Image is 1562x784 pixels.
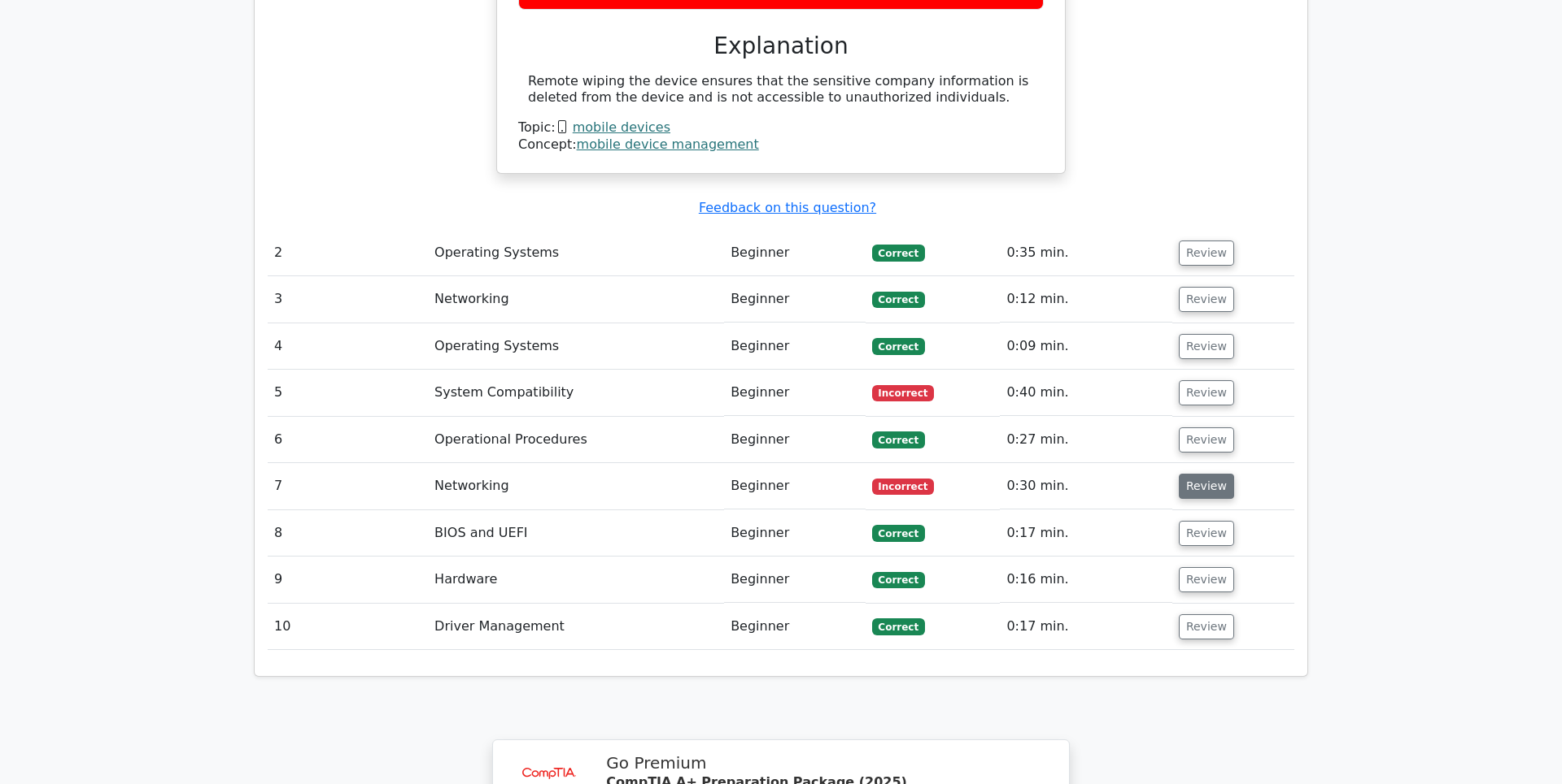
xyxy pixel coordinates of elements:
[724,604,865,650] td: Beginner
[1000,557,1172,603] td: 0:16 min.
[724,370,865,416] td: Beginner
[1179,240,1234,266] button: Review
[1000,323,1172,370] td: 0:09 min.
[1000,463,1172,509] td: 0:30 min.
[724,230,865,276] td: Beginner
[1179,334,1234,359] button: Review
[724,276,865,323] td: Beginner
[872,572,925,588] span: Correct
[724,510,865,557] td: Beginner
[268,417,428,463] td: 6
[1179,521,1234,546] button: Review
[428,230,724,276] td: Operating Systems
[268,276,428,323] td: 3
[528,73,1034,107] div: Remote wiping the device ensures that the sensitive company information is deleted from the devic...
[268,323,428,370] td: 4
[268,230,428,276] td: 2
[268,557,428,603] td: 9
[724,557,865,603] td: Beginner
[1000,417,1172,463] td: 0:27 min.
[428,323,724,370] td: Operating Systems
[724,463,865,509] td: Beginner
[268,370,428,416] td: 5
[268,510,428,557] td: 8
[518,119,1044,136] div: Topic:
[1179,567,1234,592] button: Review
[518,136,1044,154] div: Concept:
[577,136,759,152] a: mobile device management
[428,557,724,603] td: Hardware
[428,510,724,557] td: BIOS and UEFI
[428,417,724,463] td: Operational Procedures
[872,525,925,541] span: Correct
[528,32,1034,60] h3: Explanation
[872,245,925,261] span: Correct
[872,618,925,635] span: Correct
[872,431,925,448] span: Correct
[1179,474,1234,499] button: Review
[268,463,428,509] td: 7
[1179,427,1234,453] button: Review
[872,338,925,354] span: Correct
[1000,370,1172,416] td: 0:40 min.
[724,323,865,370] td: Beginner
[1179,614,1234,639] button: Review
[428,276,724,323] td: Networking
[268,604,428,650] td: 10
[872,292,925,308] span: Correct
[724,417,865,463] td: Beginner
[1179,287,1234,312] button: Review
[1000,230,1172,276] td: 0:35 min.
[428,463,724,509] td: Networking
[872,385,935,401] span: Incorrect
[1000,276,1172,323] td: 0:12 min.
[1000,510,1172,557] td: 0:17 min.
[1000,604,1172,650] td: 0:17 min.
[428,370,724,416] td: System Compatibility
[1179,380,1234,405] button: Review
[573,119,670,135] a: mobile devices
[699,200,876,215] a: Feedback on this question?
[872,479,935,495] span: Incorrect
[428,604,724,650] td: Driver Management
